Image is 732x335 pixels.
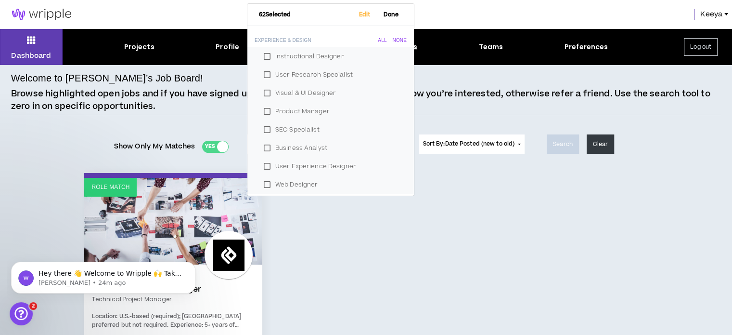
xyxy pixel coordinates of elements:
[128,246,193,285] button: Help
[7,241,200,309] iframe: Intercom notifications message
[114,139,195,154] span: Show Only My Matches
[29,302,37,310] span: 2
[11,71,203,85] h4: Welcome to [PERSON_NAME]’s Job Board!
[393,38,407,43] div: None
[11,88,721,112] p: Browse highlighted open jobs and if you have signed up for the role requested, let clients know y...
[20,138,161,148] div: Send us a message
[64,246,128,285] button: Messages
[419,134,525,154] button: Sort By:Date Posted (new to old)
[380,12,403,18] span: Done
[216,42,239,52] div: Profile
[355,12,374,18] span: Edit
[259,141,402,155] label: Business Analyst
[91,312,117,321] span: Location:
[124,42,154,52] div: Projects
[10,302,33,325] iframe: Intercom live chat
[153,270,168,277] span: Help
[700,9,722,20] span: Keeya
[259,67,402,82] label: User Research Specialist
[565,42,608,52] div: Preferences
[259,49,402,64] label: Instructional Designer
[378,38,387,43] div: All
[479,42,503,52] div: Teams
[170,321,203,329] span: Experience:
[259,104,402,119] label: Product Manager
[91,183,129,192] p: Role Match
[259,177,402,192] label: Web Designer
[684,38,718,56] button: Log out
[19,68,173,101] p: Hi [PERSON_NAME] !
[91,312,241,329] span: U.S.-based (required); [GEOGRAPHIC_DATA] preferred but not required.
[423,140,515,148] span: Sort By: Date Posted (new to old)
[151,15,170,35] div: Profile image for Gabriella
[133,15,152,35] img: Profile image for Morgan
[587,134,615,154] button: Clear
[259,86,402,100] label: Visual & UI Designer
[20,148,161,158] div: We'll be back online [DATE]
[21,270,43,277] span: Home
[11,51,51,61] p: Dashboard
[259,159,402,174] label: User Experience Designer
[80,270,113,277] span: Messages
[547,134,579,154] button: Search
[19,101,173,118] p: How can we help?
[259,12,291,18] span: 62 Selected
[259,122,402,137] label: SEO Specialist
[10,130,183,166] div: Send us a messageWe'll be back online [DATE]
[255,38,311,43] div: Experience & Design
[84,178,262,265] a: Role Match
[19,18,37,34] img: logo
